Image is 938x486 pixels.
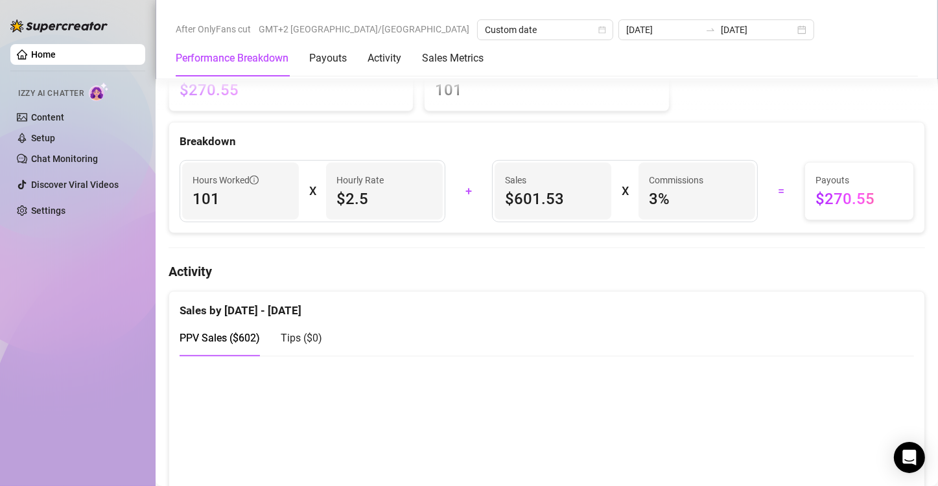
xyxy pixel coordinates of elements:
[31,179,119,190] a: Discover Viral Videos
[193,189,288,209] span: 101
[336,173,384,187] article: Hourly Rate
[815,189,903,209] span: $270.55
[31,112,64,122] a: Content
[435,80,658,100] span: 101
[31,49,56,60] a: Home
[193,173,259,187] span: Hours Worked
[180,292,914,319] div: Sales by [DATE] - [DATE]
[368,51,401,66] div: Activity
[31,205,65,216] a: Settings
[176,51,288,66] div: Performance Breakdown
[180,332,260,344] span: PPV Sales ( $602 )
[815,173,903,187] span: Payouts
[622,181,628,202] div: X
[453,181,484,202] div: +
[309,181,316,202] div: X
[169,262,925,281] h4: Activity
[505,173,601,187] span: Sales
[336,189,432,209] span: $2.5
[598,26,606,34] span: calendar
[721,23,795,37] input: End date
[309,51,347,66] div: Payouts
[766,181,797,202] div: =
[31,133,55,143] a: Setup
[894,442,925,473] div: Open Intercom Messenger
[505,189,601,209] span: $601.53
[10,19,108,32] img: logo-BBDzfeDw.svg
[180,133,914,150] div: Breakdown
[422,51,484,66] div: Sales Metrics
[31,154,98,164] a: Chat Monitoring
[18,87,84,100] span: Izzy AI Chatter
[176,19,251,39] span: After OnlyFans cut
[649,189,745,209] span: 3 %
[180,80,403,100] span: $270.55
[89,82,109,101] img: AI Chatter
[250,176,259,185] span: info-circle
[705,25,716,35] span: to
[485,20,605,40] span: Custom date
[259,19,469,39] span: GMT+2 [GEOGRAPHIC_DATA]/[GEOGRAPHIC_DATA]
[705,25,716,35] span: swap-right
[649,173,703,187] article: Commissions
[281,332,322,344] span: Tips ( $0 )
[626,23,700,37] input: Start date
